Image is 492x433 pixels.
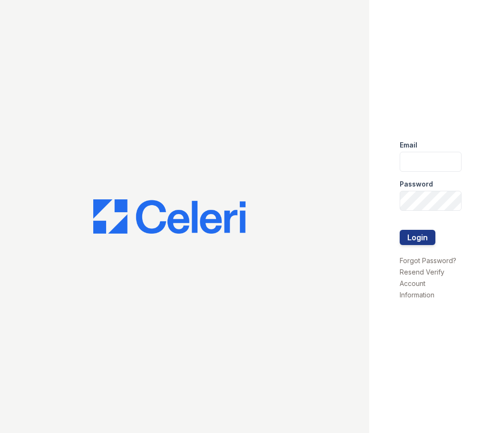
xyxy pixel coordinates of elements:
label: Password [400,179,433,189]
label: Email [400,140,417,150]
a: Resend Verify Account Information [400,268,444,299]
img: CE_Logo_Blue-a8612792a0a2168367f1c8372b55b34899dd931a85d93a1a3d3e32e68fde9ad4.png [93,199,246,234]
a: Forgot Password? [400,256,456,265]
button: Login [400,230,435,245]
